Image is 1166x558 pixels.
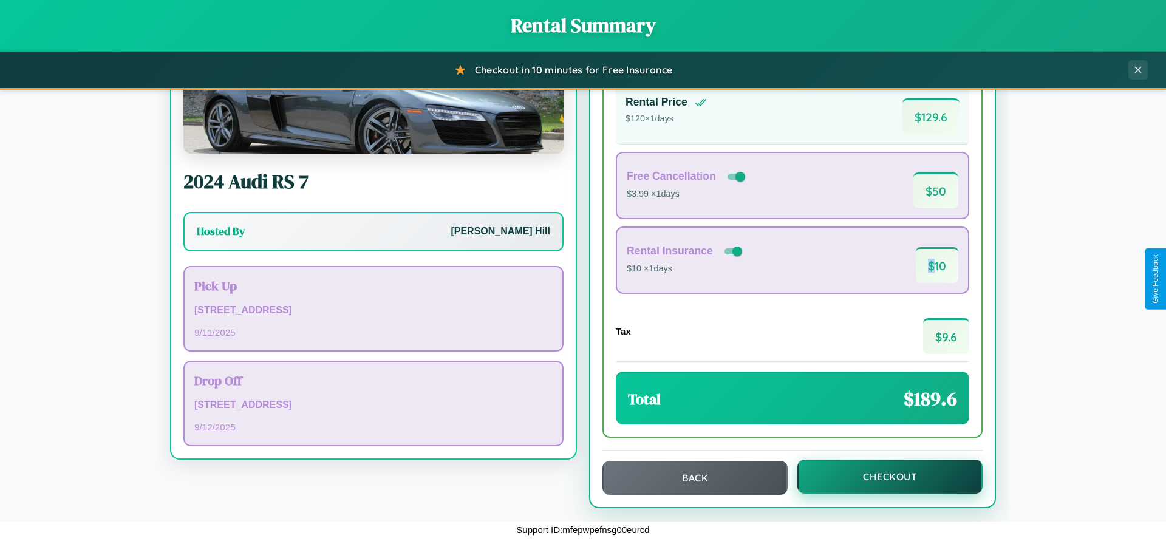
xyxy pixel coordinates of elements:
[194,302,553,319] p: [STREET_ADDRESS]
[627,261,745,277] p: $10 × 1 days
[602,461,788,495] button: Back
[194,324,553,341] p: 9 / 11 / 2025
[797,460,983,494] button: Checkout
[475,64,672,76] span: Checkout in 10 minutes for Free Insurance
[451,223,550,240] p: [PERSON_NAME] Hill
[194,396,553,414] p: [STREET_ADDRESS]
[627,245,713,257] h4: Rental Insurance
[913,172,958,208] span: $ 50
[183,168,564,195] h2: 2024 Audi RS 7
[1151,254,1160,304] div: Give Feedback
[183,32,564,154] img: Audi RS 7
[904,386,957,412] span: $ 189.6
[627,186,748,202] p: $3.99 × 1 days
[916,247,958,283] span: $ 10
[194,419,553,435] p: 9 / 12 / 2025
[197,224,245,239] h3: Hosted By
[12,12,1154,39] h1: Rental Summary
[516,522,649,538] p: Support ID: mfepwpefnsg00eurcd
[902,98,960,134] span: $ 129.6
[194,372,553,389] h3: Drop Off
[627,170,716,183] h4: Free Cancellation
[626,111,707,127] p: $ 120 × 1 days
[628,389,661,409] h3: Total
[923,318,969,354] span: $ 9.6
[616,326,631,336] h4: Tax
[626,96,687,109] h4: Rental Price
[194,277,553,294] h3: Pick Up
